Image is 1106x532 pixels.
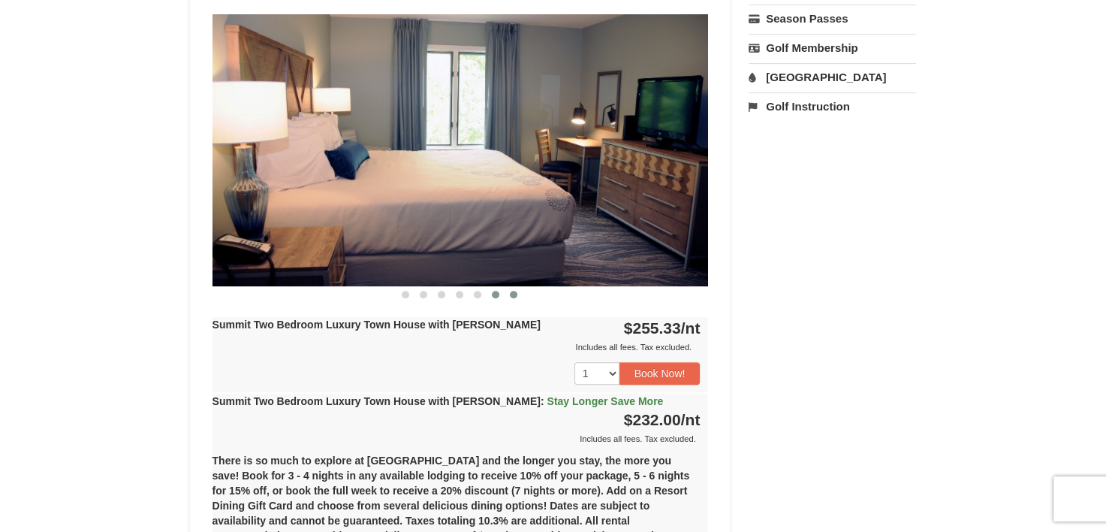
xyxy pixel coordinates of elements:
a: Season Passes [749,5,916,32]
div: Includes all fees. Tax excluded. [212,340,701,355]
a: [GEOGRAPHIC_DATA] [749,63,916,91]
a: Golf Instruction [749,92,916,120]
span: /nt [681,411,701,428]
button: Book Now! [619,362,701,385]
span: Stay Longer Save More [547,395,663,407]
strong: $255.33 [624,319,701,337]
a: Golf Membership [749,34,916,62]
strong: Summit Two Bedroom Luxury Town House with [PERSON_NAME] [212,319,541,331]
span: : [541,395,544,407]
div: Includes all fees. Tax excluded. [212,431,701,446]
strong: Summit Two Bedroom Luxury Town House with [PERSON_NAME] [212,395,664,407]
img: 18876286-208-faf94db9.png [212,14,708,286]
span: /nt [681,319,701,337]
span: $232.00 [624,411,681,428]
